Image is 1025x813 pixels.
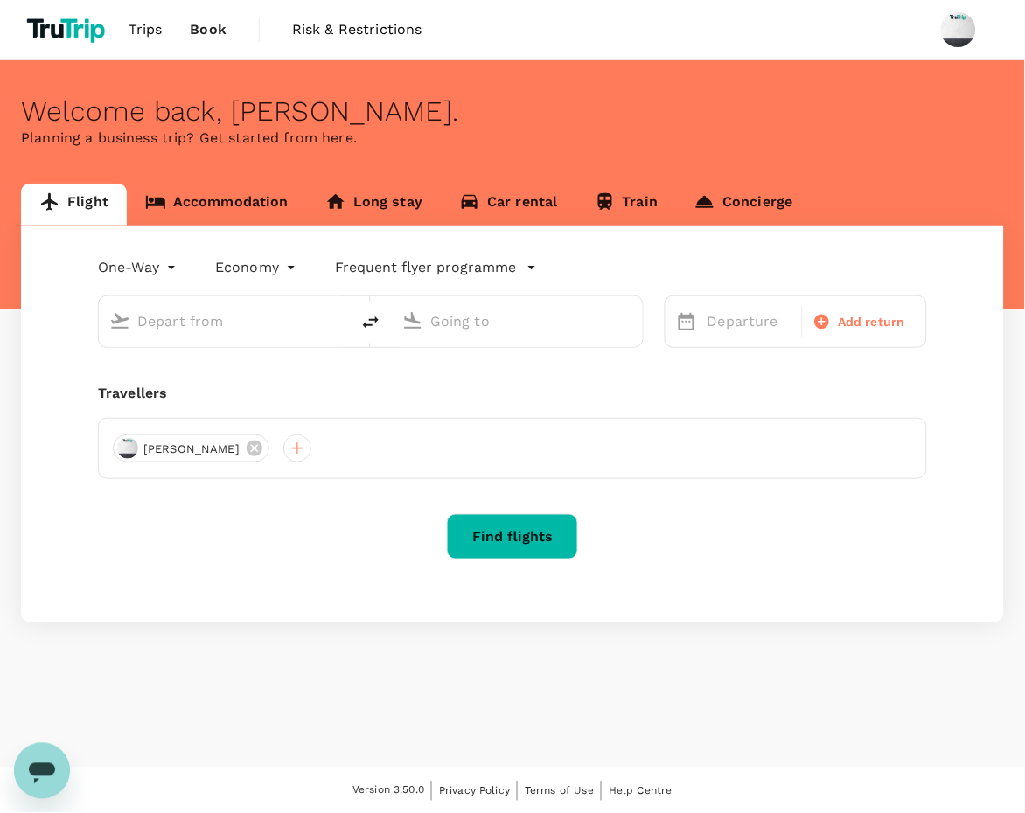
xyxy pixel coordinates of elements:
p: Departure [708,311,791,332]
span: Add return [838,313,905,331]
span: Book [190,19,227,40]
input: Going to [430,308,606,335]
a: Long stay [307,184,441,226]
button: Frequent flyer programme [335,257,537,278]
button: delete [350,302,392,344]
p: Planning a business trip? Get started from here. [21,128,1004,149]
div: Welcome back , [PERSON_NAME] . [21,95,1004,128]
iframe: Button to launch messaging window [14,743,70,799]
span: Trips [129,19,163,40]
div: [PERSON_NAME] [113,434,269,462]
img: TruTrip logo [21,10,115,49]
span: [PERSON_NAME] [133,441,250,458]
button: Find flights [447,514,578,559]
span: Risk & Restrictions [292,19,422,40]
a: Flight [21,184,127,226]
span: Privacy Policy [439,785,510,797]
a: Car rental [441,184,576,226]
a: Terms of Use [525,782,594,801]
img: avatar-67e107d034142.png [117,438,138,459]
p: Frequent flyer programme [335,257,516,278]
span: Help Centre [609,785,673,797]
button: Open [338,319,341,323]
span: Version 3.50.0 [352,782,424,800]
a: Help Centre [609,782,673,801]
div: Travellers [98,383,927,404]
span: Terms of Use [525,785,594,797]
input: Depart from [137,308,313,335]
a: Accommodation [127,184,307,226]
div: One-Way [98,254,180,281]
div: Economy [215,254,300,281]
img: Regina Avena [941,12,976,47]
button: Open [631,319,634,323]
a: Train [576,184,677,226]
a: Privacy Policy [439,782,510,801]
a: Concierge [676,184,811,226]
